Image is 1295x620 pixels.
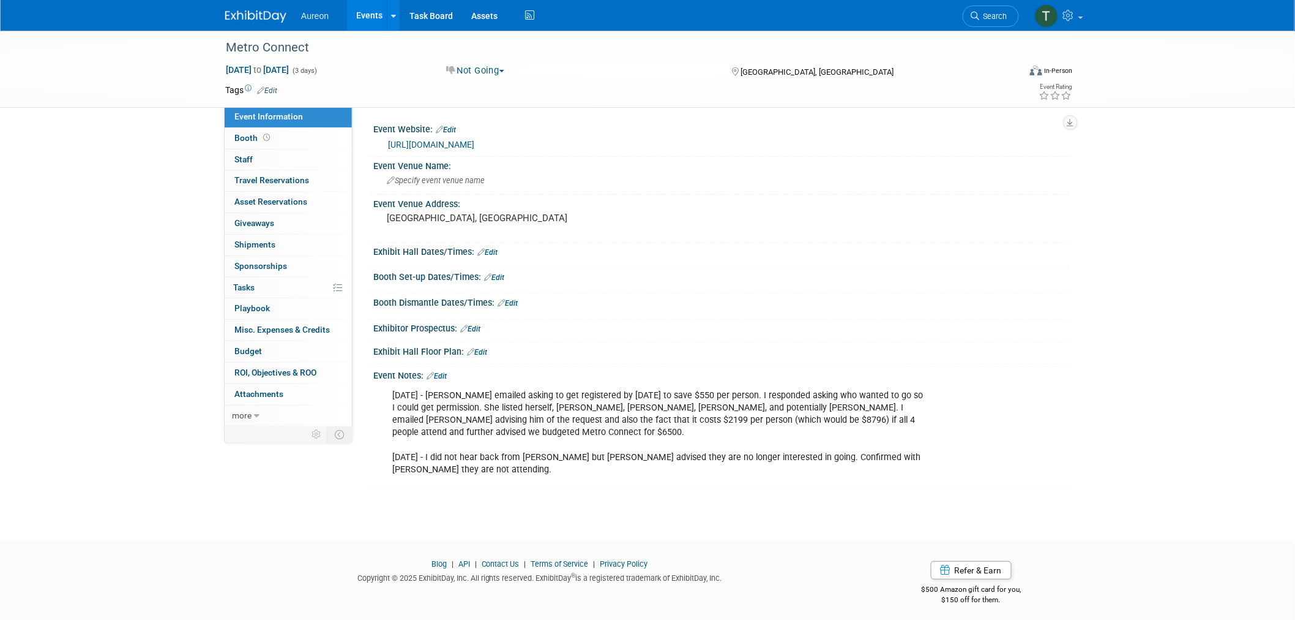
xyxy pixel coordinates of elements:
a: Privacy Policy [600,559,648,569]
a: Search [963,6,1019,27]
pre: [GEOGRAPHIC_DATA], [GEOGRAPHIC_DATA] [387,213,650,224]
span: (3 days) [291,67,317,75]
div: $500 Amazon gift card for you, [873,577,1070,605]
span: [DATE] [DATE] [225,64,289,75]
span: to [252,65,263,75]
a: Playbook [225,298,352,319]
span: Sponsorships [234,261,287,271]
div: [DATE] - [PERSON_NAME] emailed asking to get registered by [DATE] to save $550 per person. I resp... [384,384,935,482]
span: Asset Reservations [234,197,307,206]
a: [URL][DOMAIN_NAME] [388,140,474,149]
div: Event Notes: [373,366,1070,382]
span: Event Information [234,112,303,121]
sup: ® [572,572,576,579]
span: [GEOGRAPHIC_DATA], [GEOGRAPHIC_DATA] [741,67,894,77]
a: Refer & Earn [931,561,1012,580]
a: Contact Us [482,559,520,569]
span: | [591,559,599,569]
div: $150 off for them. [873,595,1070,605]
div: Event Format [947,64,1073,82]
span: | [521,559,529,569]
a: Edit [498,299,518,308]
span: Booth [234,133,272,143]
span: Travel Reservations [234,175,309,185]
a: Blog [431,559,447,569]
span: Booth not reserved yet [261,133,272,142]
div: Metro Connect [222,37,1001,59]
a: Budget [225,341,352,362]
div: Event Rating [1039,84,1072,90]
span: Giveaways [234,218,274,228]
span: | [472,559,480,569]
span: Search [979,12,1007,21]
div: Event Website: [373,120,1070,136]
a: Edit [484,273,504,282]
span: Misc. Expenses & Credits [234,325,330,335]
a: Staff [225,149,352,170]
td: Tags [225,84,277,96]
span: Tasks [233,282,255,292]
div: Booth Set-up Dates/Times: [373,268,1070,284]
a: Travel Reservations [225,170,352,191]
a: Edit [427,372,447,380]
a: API [458,559,470,569]
td: Personalize Event Tab Strip [306,426,327,442]
a: Edit [477,248,498,257]
a: Sponsorships [225,256,352,277]
span: Aureon [301,11,329,21]
a: more [225,406,352,426]
img: ExhibitDay [225,10,286,23]
a: Terms of Service [531,559,589,569]
div: Booth Dismantle Dates/Times: [373,293,1070,309]
a: Tasks [225,278,352,298]
span: Attachments [234,389,283,399]
a: ROI, Objectives & ROO [225,363,352,384]
div: Event Venue Name: [373,157,1070,172]
img: Format-Inperson.png [1030,66,1042,75]
div: Copyright © 2025 ExhibitDay, Inc. All rights reserved. ExhibitDay is a registered trademark of Ex... [225,570,854,584]
span: | [449,559,457,569]
span: ROI, Objectives & ROO [234,368,316,377]
a: Booth [225,128,352,149]
td: Toggle Event Tabs [327,426,353,442]
a: Edit [257,86,277,95]
div: Exhibit Hall Dates/Times: [373,243,1070,259]
a: Edit [436,126,456,134]
a: Misc. Expenses & Credits [225,320,352,341]
a: Attachments [225,384,352,405]
span: Shipments [234,240,275,249]
span: more [232,410,252,420]
a: Asset Reservations [225,192,352,213]
img: Tina Schaffner [1035,4,1058,28]
a: Giveaways [225,213,352,234]
a: Event Information [225,107,352,127]
a: Edit [467,348,487,357]
div: Exhibitor Prospectus: [373,319,1070,335]
div: Event Venue Address: [373,195,1070,210]
span: Staff [234,154,253,164]
span: Budget [234,346,262,356]
a: Shipments [225,235,352,255]
a: Edit [460,325,480,333]
div: Exhibit Hall Floor Plan: [373,342,1070,358]
div: In-Person [1044,66,1073,75]
span: Playbook [234,303,270,313]
span: Specify event venue name [387,176,485,185]
button: Not Going [442,64,509,77]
